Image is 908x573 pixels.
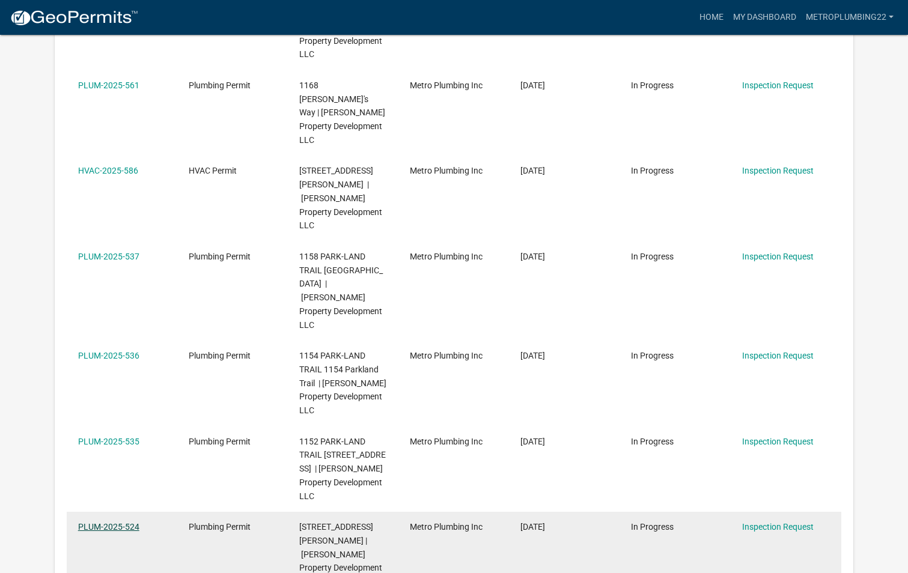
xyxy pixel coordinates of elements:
[78,351,139,360] a: PLUM-2025-536
[410,522,483,532] span: Metro Plumbing Inc
[410,252,483,261] span: Metro Plumbing Inc
[78,252,139,261] a: PLUM-2025-537
[631,252,674,261] span: In Progress
[742,522,814,532] a: Inspection Request
[742,252,814,261] a: Inspection Request
[189,522,251,532] span: Plumbing Permit
[189,252,251,261] span: Plumbing Permit
[631,522,674,532] span: In Progress
[78,166,138,175] a: HVAC-2025-586
[189,351,251,360] span: Plumbing Permit
[631,437,674,446] span: In Progress
[189,80,251,90] span: Plumbing Permit
[742,166,814,175] a: Inspection Request
[728,6,801,29] a: My Dashboard
[189,437,251,446] span: Plumbing Permit
[299,252,383,330] span: 1158 PARK-LAND TRAIL 1158 Parkland Trail | Ellings Property Development LLC
[801,6,898,29] a: metroplumbing22
[742,80,814,90] a: Inspection Request
[520,351,545,360] span: 09/25/2025
[299,80,385,145] span: 1168 Dustin's Way | Ellings Property Development LLC
[631,166,674,175] span: In Progress
[78,80,139,90] a: PLUM-2025-561
[631,351,674,360] span: In Progress
[189,166,237,175] span: HVAC Permit
[695,6,728,29] a: Home
[520,166,545,175] span: 09/25/2025
[410,437,483,446] span: Metro Plumbing Inc
[299,351,386,415] span: 1154 PARK-LAND TRAIL 1154 Parkland Trail | Ellings Property Development LLC
[520,80,545,90] span: 10/03/2025
[520,437,545,446] span: 09/25/2025
[742,437,814,446] a: Inspection Request
[410,80,483,90] span: Metro Plumbing Inc
[520,522,545,532] span: 09/22/2025
[78,522,139,532] a: PLUM-2025-524
[78,437,139,446] a: PLUM-2025-535
[410,351,483,360] span: Metro Plumbing Inc
[299,437,386,501] span: 1152 PARK-LAND TRAIL 1152 Parkland Trail | Ellings Property Development LLC
[520,252,545,261] span: 09/25/2025
[299,166,382,230] span: 1166 Dustin's Way | Ellings Property Development LLC
[410,166,483,175] span: Metro Plumbing Inc
[742,351,814,360] a: Inspection Request
[631,80,674,90] span: In Progress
